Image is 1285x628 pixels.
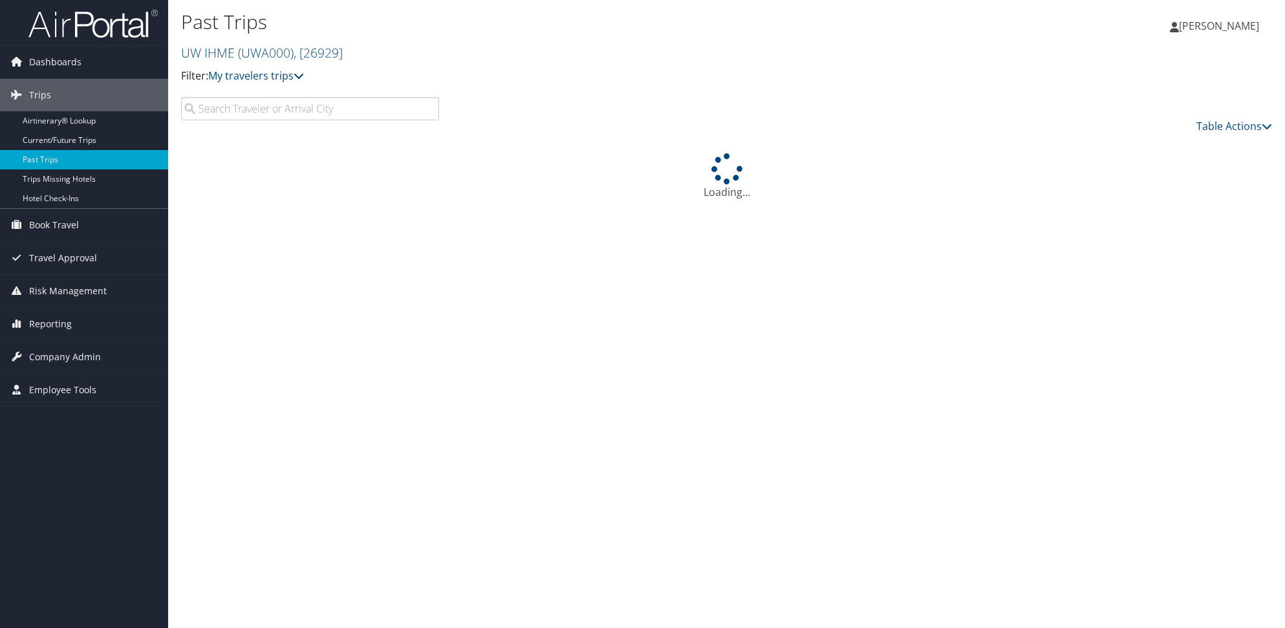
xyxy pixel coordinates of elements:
[29,341,101,373] span: Company Admin
[29,242,97,274] span: Travel Approval
[29,46,81,78] span: Dashboards
[181,8,909,36] h1: Past Trips
[238,44,294,61] span: ( UWA000 )
[181,44,343,61] a: UW IHME
[28,8,158,39] img: airportal-logo.png
[181,68,909,85] p: Filter:
[1170,6,1272,45] a: [PERSON_NAME]
[294,44,343,61] span: , [ 26929 ]
[1179,19,1259,33] span: [PERSON_NAME]
[29,374,96,406] span: Employee Tools
[29,308,72,340] span: Reporting
[208,69,304,83] a: My travelers trips
[1196,119,1272,133] a: Table Actions
[29,79,51,111] span: Trips
[29,209,79,241] span: Book Travel
[181,153,1272,200] div: Loading...
[29,275,107,307] span: Risk Management
[181,97,439,120] input: Search Traveler or Arrival City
